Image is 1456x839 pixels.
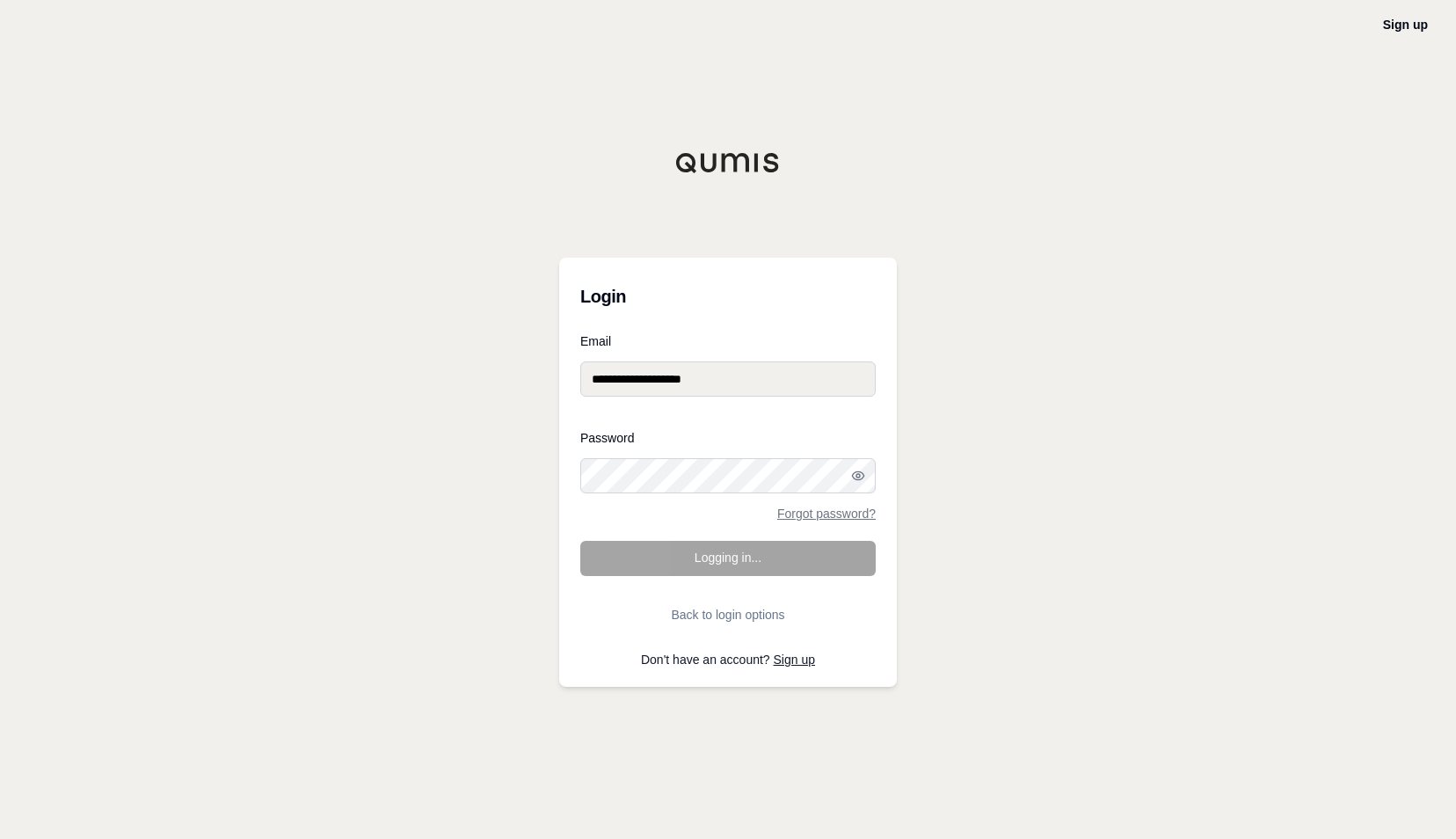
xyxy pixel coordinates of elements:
a: Sign up [774,653,815,667]
img: Qumis [675,152,781,173]
label: Email [580,335,876,347]
a: Sign up [1383,18,1428,32]
button: Back to login options [580,597,876,632]
label: Password [580,432,876,444]
p: Don't have an account? [580,653,876,666]
h3: Login [580,279,876,314]
a: Forgot password? [777,507,876,520]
